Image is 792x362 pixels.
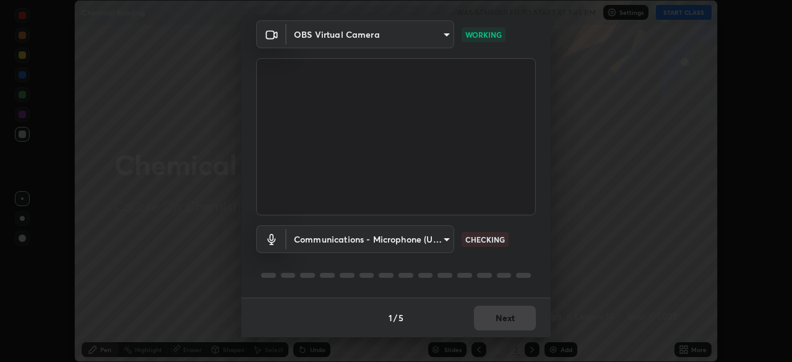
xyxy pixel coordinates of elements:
h4: 5 [398,311,403,324]
h4: 1 [389,311,392,324]
div: OBS Virtual Camera [286,225,454,253]
p: CHECKING [465,234,505,245]
h4: / [394,311,397,324]
p: WORKING [465,29,502,40]
div: OBS Virtual Camera [286,20,454,48]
